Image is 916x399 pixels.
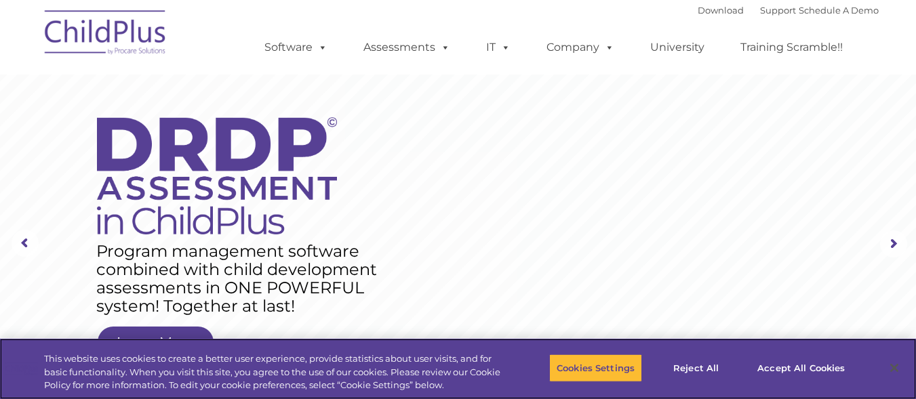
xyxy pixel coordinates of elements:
[760,5,796,16] a: Support
[473,34,524,61] a: IT
[750,354,852,382] button: Accept All Cookies
[879,353,909,383] button: Close
[654,354,738,382] button: Reject All
[637,34,718,61] a: University
[698,5,879,16] font: |
[97,117,337,234] img: DRDP Assessment in ChildPlus
[533,34,628,61] a: Company
[98,327,214,358] a: Learn More
[799,5,879,16] a: Schedule A Demo
[44,352,504,392] div: This website uses cookies to create a better user experience, provide statistics about user visit...
[698,5,744,16] a: Download
[251,34,341,61] a: Software
[549,354,642,382] button: Cookies Settings
[38,1,174,68] img: ChildPlus by Procare Solutions
[350,34,464,61] a: Assessments
[96,242,390,315] rs-layer: Program management software combined with child development assessments in ONE POWERFUL system! T...
[727,34,856,61] a: Training Scramble!!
